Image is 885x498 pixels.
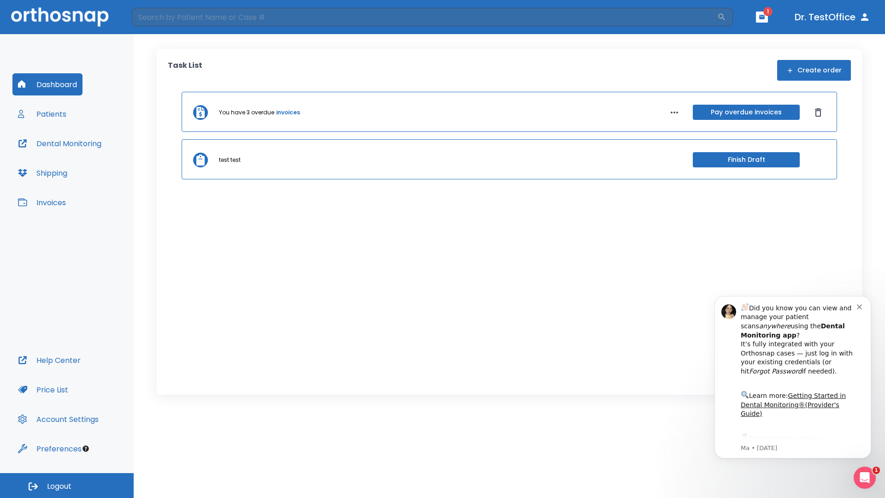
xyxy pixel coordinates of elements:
[219,108,274,117] p: You have 3 overdue
[777,60,851,81] button: Create order
[12,408,104,430] button: Account Settings
[693,152,800,167] button: Finish Draft
[12,73,83,95] button: Dashboard
[763,7,773,16] span: 1
[12,103,72,125] button: Patients
[854,467,876,489] iframe: Intercom live chat
[12,349,86,371] button: Help Center
[82,445,90,453] div: Tooltip anchor
[168,60,202,81] p: Task List
[276,108,300,117] a: invoices
[791,9,874,25] button: Dr. TestOffice
[12,438,87,460] button: Preferences
[11,7,109,26] img: Orthosnap
[132,8,717,26] input: Search by Patient Name or Case #
[47,481,71,492] span: Logout
[873,467,880,474] span: 1
[811,105,826,120] button: Dismiss
[12,132,107,154] button: Dental Monitoring
[701,285,885,493] iframe: Intercom notifications message
[12,379,74,401] button: Price List
[12,191,71,213] button: Invoices
[693,105,800,120] button: Pay overdue invoices
[12,162,73,184] button: Shipping
[219,156,241,164] p: test test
